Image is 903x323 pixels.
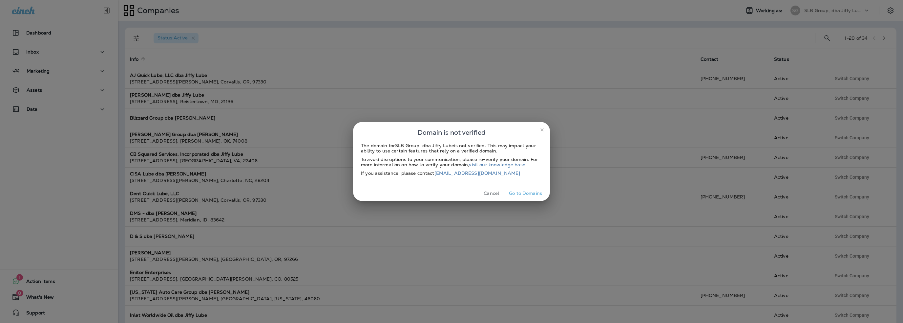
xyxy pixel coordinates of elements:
[506,188,545,198] button: Go to Domains
[361,157,542,167] div: To avoid disruptions to your communication, please re-verify your domain. For more information on...
[418,127,486,138] span: Domain is not verified
[434,170,520,176] a: [EMAIL_ADDRESS][DOMAIN_NAME]
[537,125,547,135] button: close
[361,143,542,153] div: The domain for SLB Group, dba Jiffy Lube is not verified. This may impact your ability to use cer...
[361,171,542,176] div: If you assistance, please contact
[479,188,504,198] button: Cancel
[469,162,525,168] a: visit our knowledge base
